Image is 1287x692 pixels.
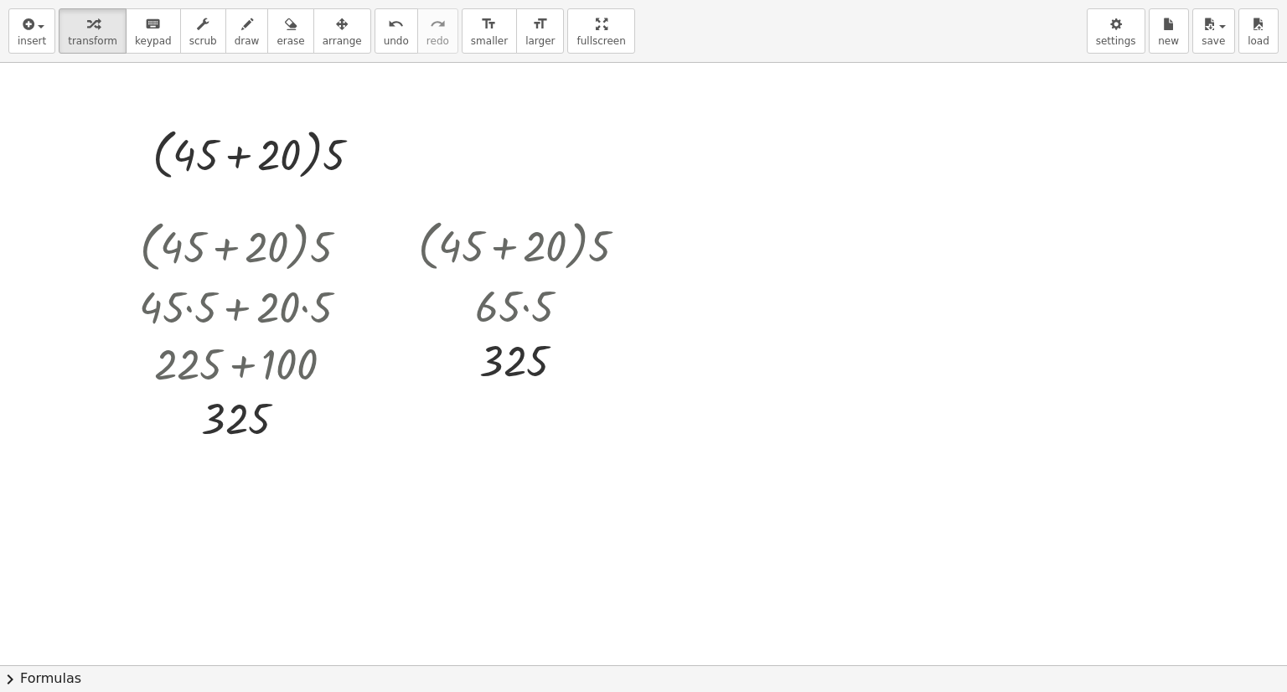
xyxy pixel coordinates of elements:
[1238,8,1279,54] button: load
[135,35,172,47] span: keypad
[525,35,555,47] span: larger
[417,8,458,54] button: redoredo
[1192,8,1235,54] button: save
[576,35,625,47] span: fullscreen
[1087,8,1145,54] button: settings
[430,14,446,34] i: redo
[189,35,217,47] span: scrub
[59,8,127,54] button: transform
[532,14,548,34] i: format_size
[1096,35,1136,47] span: settings
[180,8,226,54] button: scrub
[8,8,55,54] button: insert
[277,35,304,47] span: erase
[267,8,313,54] button: erase
[1248,35,1269,47] span: load
[388,14,404,34] i: undo
[1158,35,1179,47] span: new
[375,8,418,54] button: undoundo
[384,35,409,47] span: undo
[225,8,269,54] button: draw
[18,35,46,47] span: insert
[462,8,517,54] button: format_sizesmaller
[323,35,362,47] span: arrange
[1202,35,1225,47] span: save
[471,35,508,47] span: smaller
[516,8,564,54] button: format_sizelarger
[1149,8,1189,54] button: new
[481,14,497,34] i: format_size
[567,8,634,54] button: fullscreen
[68,35,117,47] span: transform
[235,35,260,47] span: draw
[126,8,181,54] button: keyboardkeypad
[145,14,161,34] i: keyboard
[426,35,449,47] span: redo
[313,8,371,54] button: arrange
